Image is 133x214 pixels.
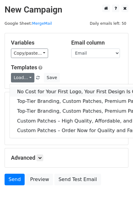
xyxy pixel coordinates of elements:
[71,39,122,46] h5: Email column
[5,21,52,26] small: Google Sheet:
[88,21,128,26] a: Daily emails left: 50
[103,185,133,214] iframe: Chat Widget
[5,5,128,15] h2: New Campaign
[11,73,34,82] a: Load...
[11,49,48,58] a: Copy/paste...
[11,154,122,161] h5: Advanced
[88,20,128,27] span: Daily emails left: 50
[11,39,62,46] h5: Variables
[44,73,60,82] button: Save
[54,174,101,185] a: Send Test Email
[26,174,53,185] a: Preview
[11,64,37,71] a: Templates
[5,174,25,185] a: Send
[32,21,52,26] a: MergeMail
